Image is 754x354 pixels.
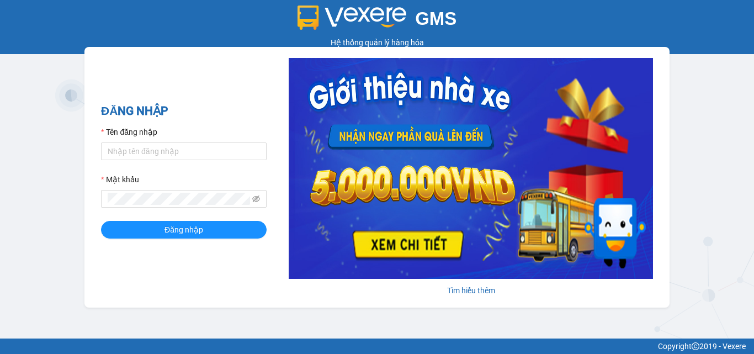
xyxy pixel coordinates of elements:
span: copyright [692,342,699,350]
input: Tên đăng nhập [101,142,267,160]
div: Tìm hiểu thêm [289,284,653,297]
label: Tên đăng nhập [101,126,157,138]
button: Đăng nhập [101,221,267,239]
span: Đăng nhập [164,224,203,236]
div: Hệ thống quản lý hàng hóa [3,36,751,49]
div: Copyright 2019 - Vexere [8,340,746,352]
span: eye-invisible [252,195,260,203]
input: Mật khẩu [108,193,250,205]
span: GMS [415,8,456,29]
h2: ĐĂNG NHẬP [101,102,267,120]
img: banner-0 [289,58,653,279]
label: Mật khẩu [101,173,139,186]
img: logo 2 [298,6,407,30]
a: GMS [298,17,457,25]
